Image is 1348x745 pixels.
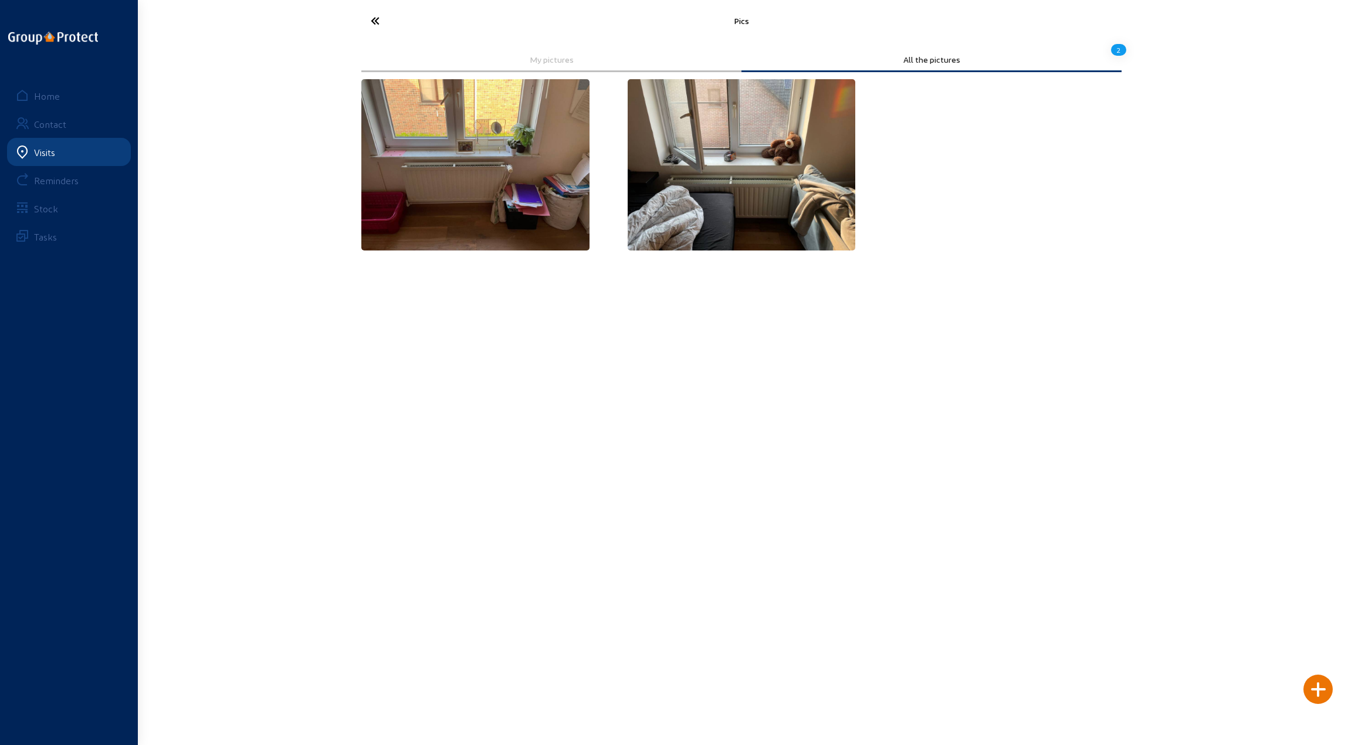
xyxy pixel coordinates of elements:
a: Reminders [7,166,131,194]
a: Stock [7,194,131,222]
a: Contact [7,110,131,138]
div: Tasks [34,231,57,242]
div: Visits [34,147,55,158]
div: 2 [1111,40,1126,60]
div: Contact [34,118,66,130]
img: logo-oneline.png [8,32,98,45]
img: image003.jpg [361,79,590,250]
div: Home [34,90,60,101]
div: Stock [34,203,58,214]
div: All the pictures [750,55,1113,65]
img: image002.jpg [628,79,856,250]
a: Tasks [7,222,131,250]
div: Pics [483,16,1000,26]
div: Reminders [34,175,79,186]
a: Home [7,82,131,110]
div: My pictures [370,55,733,65]
a: Visits [7,138,131,166]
